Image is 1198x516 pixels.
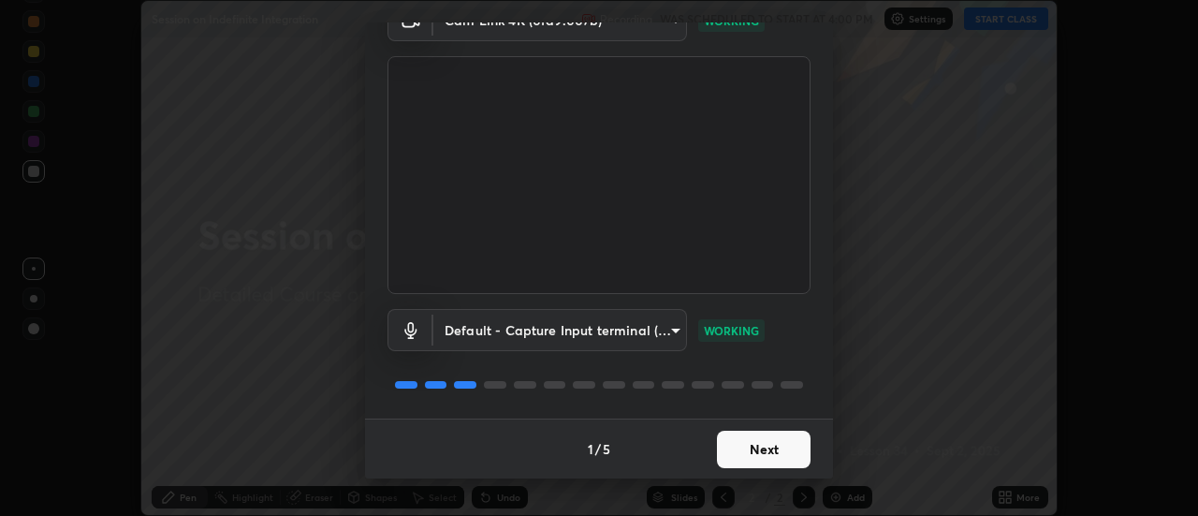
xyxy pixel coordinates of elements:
h4: / [595,439,601,459]
div: Cam Link 4K (0fd9:007b) [433,309,687,351]
p: WORKING [704,322,759,339]
button: Next [717,431,811,468]
h4: 1 [588,439,593,459]
h4: 5 [603,439,610,459]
